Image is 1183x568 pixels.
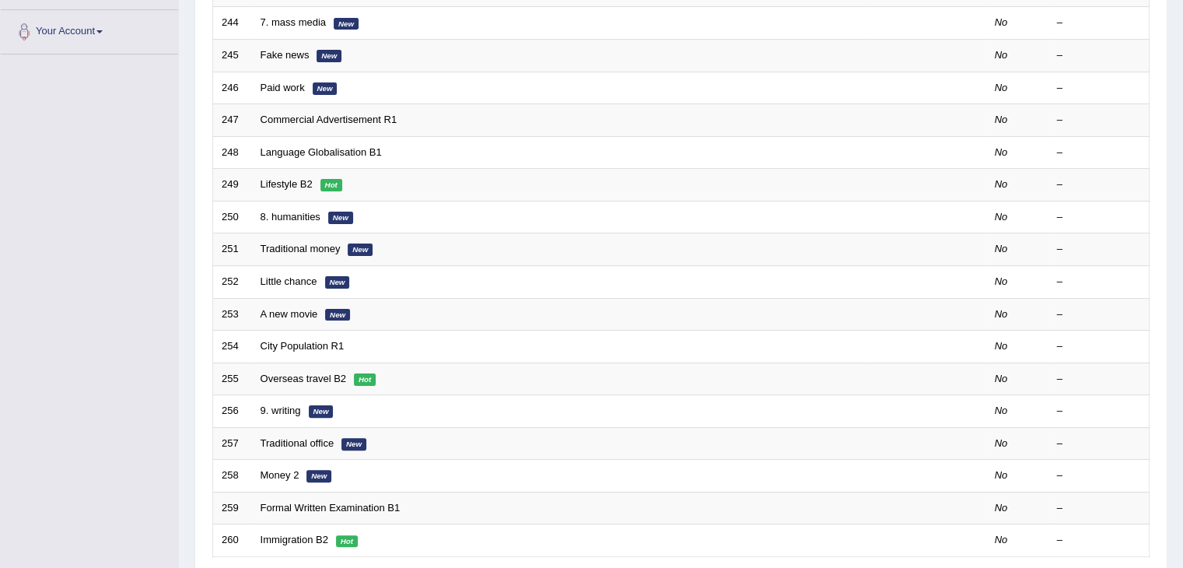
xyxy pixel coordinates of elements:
[213,395,252,428] td: 256
[1057,501,1141,516] div: –
[1057,81,1141,96] div: –
[1057,113,1141,128] div: –
[995,405,1008,416] em: No
[1057,16,1141,30] div: –
[995,437,1008,449] em: No
[261,16,327,28] a: 7. mass media
[213,331,252,363] td: 254
[325,309,350,321] em: New
[213,265,252,298] td: 252
[328,212,353,224] em: New
[334,18,359,30] em: New
[261,82,305,93] a: Paid work
[313,82,338,95] em: New
[995,178,1008,190] em: No
[261,437,334,449] a: Traditional office
[1057,275,1141,289] div: –
[213,524,252,557] td: 260
[213,363,252,395] td: 255
[995,114,1008,125] em: No
[1057,307,1141,322] div: –
[213,72,252,104] td: 246
[306,470,331,482] em: New
[995,373,1008,384] em: No
[213,233,252,266] td: 251
[995,534,1008,545] em: No
[213,460,252,493] td: 258
[1057,372,1141,387] div: –
[995,16,1008,28] em: No
[261,114,397,125] a: Commercial Advertisement R1
[336,535,358,548] em: Hot
[1057,177,1141,192] div: –
[348,244,373,256] em: New
[261,405,301,416] a: 9. writing
[261,373,347,384] a: Overseas travel B2
[1057,146,1141,160] div: –
[261,534,328,545] a: Immigration B2
[995,340,1008,352] em: No
[1057,210,1141,225] div: –
[261,211,320,223] a: 8. humanities
[261,243,341,254] a: Traditional money
[213,40,252,72] td: 245
[261,502,401,514] a: Formal Written Examination B1
[261,49,310,61] a: Fake news
[354,373,376,386] em: Hot
[995,243,1008,254] em: No
[995,82,1008,93] em: No
[1057,533,1141,548] div: –
[995,469,1008,481] em: No
[213,427,252,460] td: 257
[1057,339,1141,354] div: –
[1057,404,1141,419] div: –
[213,492,252,524] td: 259
[325,276,350,289] em: New
[995,308,1008,320] em: No
[1057,468,1141,483] div: –
[1,10,178,49] a: Your Account
[995,211,1008,223] em: No
[995,275,1008,287] em: No
[213,201,252,233] td: 250
[213,136,252,169] td: 248
[261,308,318,320] a: A new movie
[213,169,252,202] td: 249
[261,275,317,287] a: Little chance
[213,298,252,331] td: 253
[309,405,334,418] em: New
[1057,48,1141,63] div: –
[995,146,1008,158] em: No
[261,146,382,158] a: Language Globalisation B1
[213,7,252,40] td: 244
[261,469,299,481] a: Money 2
[320,179,342,191] em: Hot
[213,104,252,137] td: 247
[261,340,345,352] a: City Population R1
[261,178,313,190] a: Lifestyle B2
[995,49,1008,61] em: No
[317,50,341,62] em: New
[341,438,366,451] em: New
[1057,437,1141,451] div: –
[1057,242,1141,257] div: –
[995,502,1008,514] em: No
